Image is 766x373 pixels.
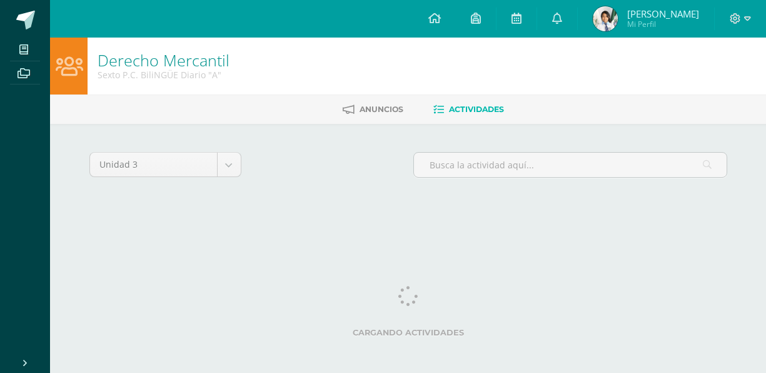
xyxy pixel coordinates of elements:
label: Cargando actividades [89,328,727,337]
span: Anuncios [360,105,403,114]
span: Actividades [449,105,504,114]
h1: Derecho Mercantil [98,51,229,69]
input: Busca la actividad aquí... [414,153,727,177]
span: Mi Perfil [627,19,699,29]
a: Anuncios [343,100,403,120]
div: Sexto P.C. BiliNGÜE Diario 'A' [98,69,229,81]
img: 9eb3a49841ca94a892384768c22aabff.png [593,6,618,31]
span: Unidad 3 [99,153,208,176]
a: Derecho Mercantil [98,49,229,71]
a: Actividades [433,100,504,120]
a: Unidad 3 [90,153,241,176]
span: [PERSON_NAME] [627,8,699,20]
